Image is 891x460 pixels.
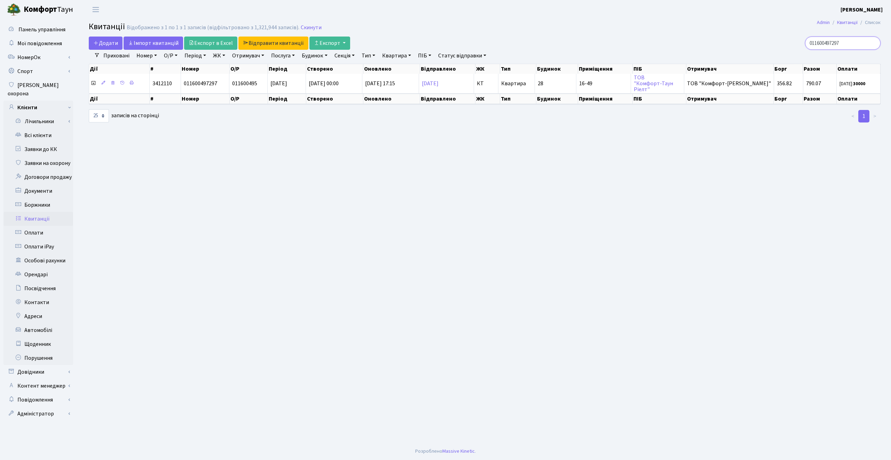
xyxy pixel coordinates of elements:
[538,80,543,87] span: 28
[127,24,299,31] div: Відображено з 1 по 1 з 1 записів (відфільтровано з 1,321,944 записів).
[182,50,209,62] a: Період
[501,80,526,87] span: Квартира
[363,94,420,104] th: Оновлено
[634,74,673,93] a: ТОВ"Комфорт-ТаунРіелт"
[232,80,257,87] span: 011600495
[803,94,837,104] th: Разом
[238,37,308,50] a: Відправити квитанції
[150,94,181,104] th: #
[817,19,830,26] a: Admin
[150,64,181,74] th: #
[93,39,118,47] span: Додати
[270,80,287,87] span: [DATE]
[3,170,73,184] a: Договори продажу
[500,64,537,74] th: Тип
[686,64,774,74] th: Отримувач
[3,226,73,240] a: Оплати
[806,15,891,30] nav: breadcrumb
[230,94,268,104] th: О/Р
[89,109,159,122] label: записів на сторінці
[18,26,65,33] span: Панель управління
[475,94,500,104] th: ЖК
[415,447,476,455] div: Розроблено .
[858,110,869,122] a: 1
[309,37,350,50] button: Експорт
[805,37,881,50] input: Пошук...
[3,268,73,281] a: Орендарі
[3,78,73,101] a: [PERSON_NAME] охорона
[687,81,771,86] span: ТОВ "Комфорт-[PERSON_NAME]"
[3,37,73,50] a: Мої повідомлення
[268,50,298,62] a: Послуга
[87,4,104,15] button: Переключити навігацію
[230,64,268,74] th: О/Р
[475,64,500,74] th: ЖК
[435,50,489,62] a: Статус відправки
[477,81,496,86] span: КТ
[152,80,172,87] span: 3412110
[777,80,792,87] span: 356.82
[420,64,475,74] th: Відправлено
[853,81,865,87] b: 30000
[306,94,363,104] th: Створено
[89,109,109,122] select: записів на сторінці
[3,254,73,268] a: Особові рахунки
[3,240,73,254] a: Оплати iPay
[3,323,73,337] a: Автомобілі
[806,80,821,87] span: 790.07
[89,94,150,104] th: Дії
[3,309,73,323] a: Адреси
[268,94,306,104] th: Період
[3,351,73,365] a: Порушення
[8,114,73,128] a: Лічильники
[306,64,363,74] th: Створено
[379,50,414,62] a: Квартира
[299,50,330,62] a: Будинок
[837,64,881,74] th: Оплати
[3,365,73,379] a: Довідники
[3,198,73,212] a: Боржники
[89,37,123,50] a: Додати
[3,23,73,37] a: Панель управління
[3,142,73,156] a: Заявки до КК
[184,80,217,87] span: 011600497297
[210,50,228,62] a: ЖК
[161,50,180,62] a: О/Р
[420,94,475,104] th: Відправлено
[24,4,57,15] b: Комфорт
[184,37,237,50] a: Експорт в Excel
[89,21,125,33] span: Квитанції
[837,19,858,26] a: Квитанції
[332,50,357,62] a: Секція
[3,212,73,226] a: Квитанції
[3,64,73,78] a: Спорт
[359,50,378,62] a: Тип
[578,94,633,104] th: Приміщення
[134,50,160,62] a: Номер
[686,94,774,104] th: Отримувач
[3,128,73,142] a: Всі клієнти
[301,24,322,31] a: Скинути
[89,64,150,74] th: Дії
[101,50,132,62] a: Приховані
[3,337,73,351] a: Щоденник
[3,184,73,198] a: Документи
[536,64,578,74] th: Будинок
[837,94,881,104] th: Оплати
[415,50,434,62] a: ПІБ
[839,81,865,87] small: [DATE]:
[3,379,73,393] a: Контент менеджер
[633,64,686,74] th: ПІБ
[24,4,73,16] span: Таун
[124,37,183,50] a: Iмпорт квитанцій
[229,50,267,62] a: Отримувач
[442,447,475,455] a: Massive Kinetic
[841,6,883,14] a: [PERSON_NAME]
[181,64,230,74] th: Номер
[3,281,73,295] a: Посвідчення
[3,101,73,114] a: Клієнти
[17,40,62,47] span: Мої повідомлення
[536,94,578,104] th: Будинок
[3,50,73,64] a: НомерОк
